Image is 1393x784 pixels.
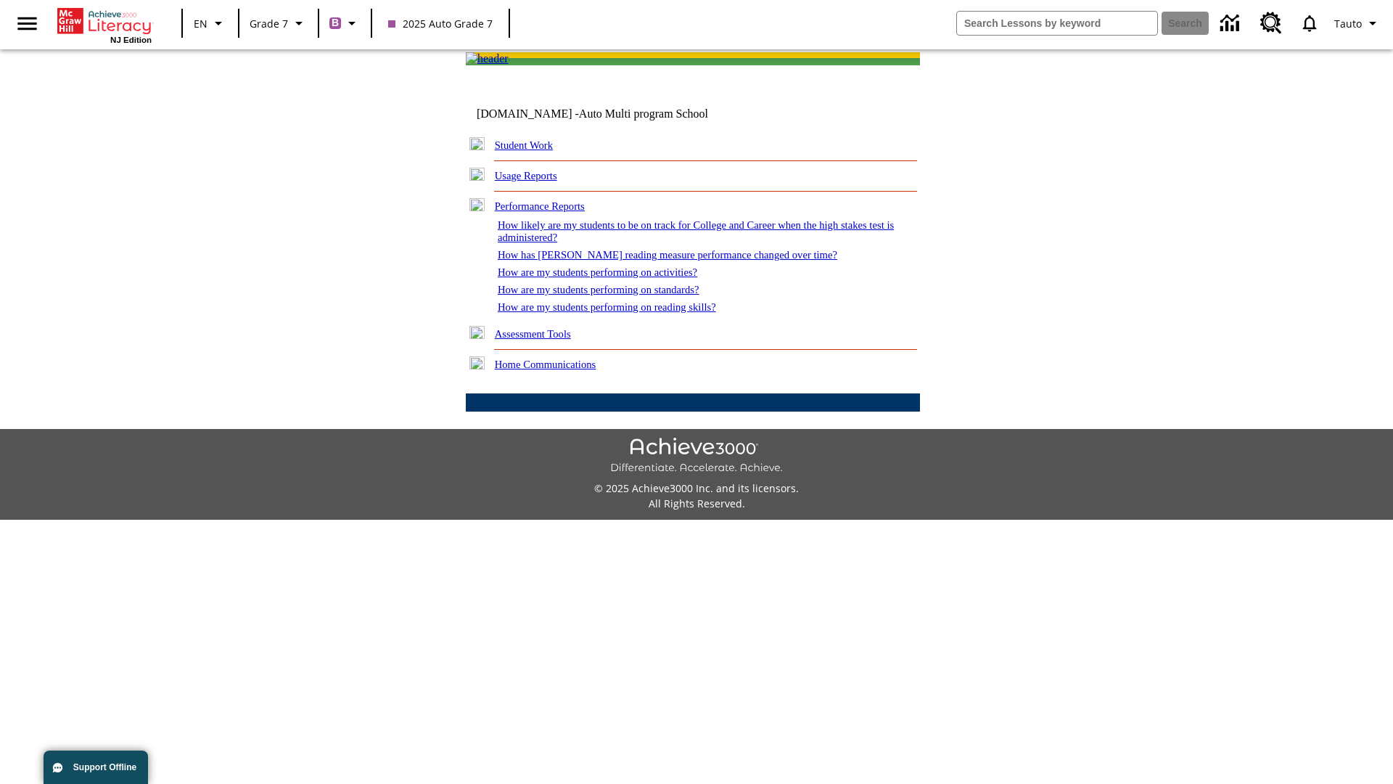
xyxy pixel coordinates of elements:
[1334,16,1362,31] span: Tauto
[324,10,366,36] button: Boost Class color is purple. Change class color
[110,36,152,44] span: NJ Edition
[495,139,553,151] a: Student Work
[579,107,708,120] nobr: Auto Multi program School
[469,326,485,339] img: plus.gif
[469,137,485,150] img: plus.gif
[957,12,1157,35] input: search field
[44,751,148,784] button: Support Offline
[469,168,485,181] img: plus.gif
[194,16,207,31] span: EN
[388,16,493,31] span: 2025 Auto Grade 7
[477,107,744,121] td: [DOMAIN_NAME] -
[498,266,697,278] a: How are my students performing on activities?
[498,284,699,295] a: How are my students performing on standards?
[187,10,234,36] button: Language: EN, Select a language
[6,2,49,45] button: Open side menu
[498,301,716,313] a: How are my students performing on reading skills?
[495,200,585,212] a: Performance Reports
[1212,4,1252,44] a: Data Center
[495,170,557,181] a: Usage Reports
[73,762,136,772] span: Support Offline
[250,16,288,31] span: Grade 7
[498,249,837,261] a: How has [PERSON_NAME] reading measure performance changed over time?
[1291,4,1328,42] a: Notifications
[495,328,571,340] a: Assessment Tools
[495,359,596,370] a: Home Communications
[57,5,152,44] div: Home
[469,198,485,211] img: minus.gif
[610,438,783,475] img: Achieve3000 Differentiate Accelerate Achieve
[244,10,313,36] button: Grade: Grade 7, Select a grade
[332,14,339,32] span: B
[498,219,894,243] a: How likely are my students to be on track for College and Career when the high stakes test is adm...
[1328,10,1387,36] button: Profile/Settings
[1252,4,1291,43] a: Resource Center, Will open in new tab
[466,52,509,65] img: header
[469,356,485,369] img: plus.gif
